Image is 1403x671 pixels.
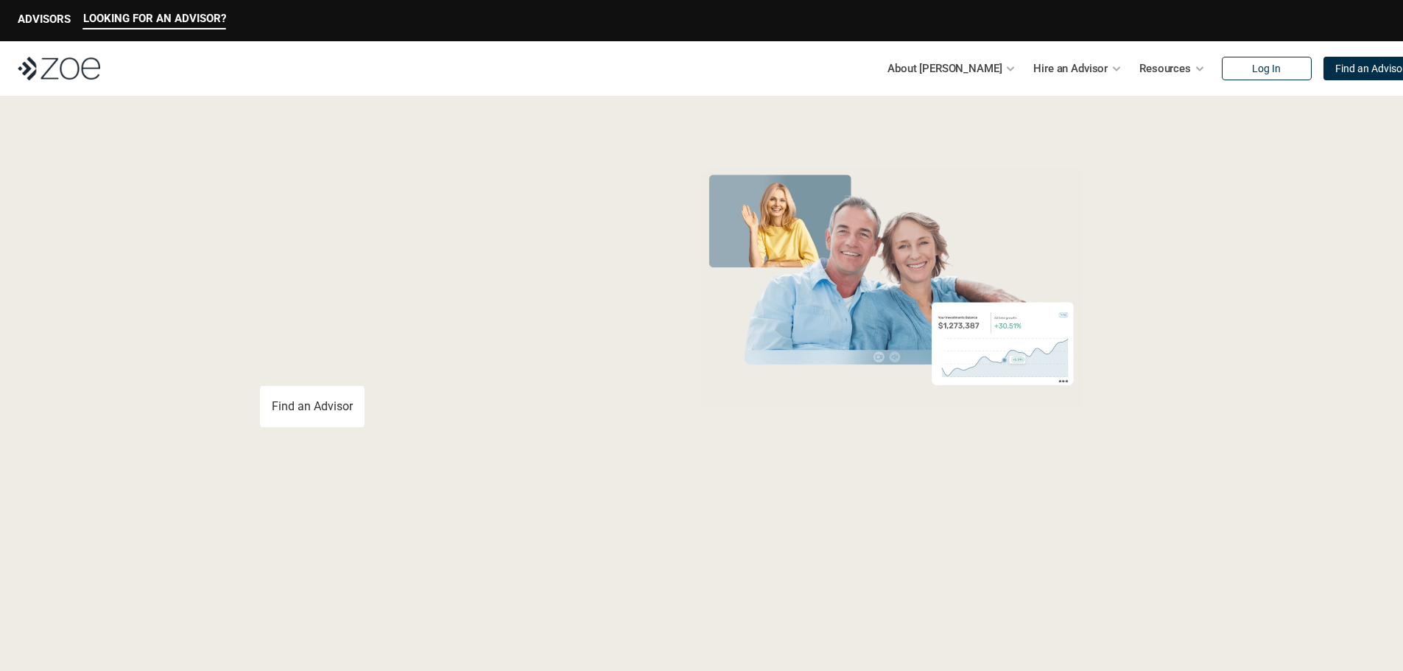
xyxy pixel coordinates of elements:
span: with a Financial Advisor [260,212,558,318]
p: Resources [1139,57,1191,80]
p: ADVISORS [18,13,71,26]
p: Find an Advisor [272,399,353,413]
p: Log In [1252,63,1281,75]
span: Grow Your Wealth [260,163,588,219]
a: Log In [1222,57,1312,80]
a: Find an Advisor [260,386,365,427]
em: The information in the visuals above is for illustrative purposes only and does not represent an ... [687,416,1096,424]
p: Hire an Advisor [1033,57,1108,80]
p: Loremipsum: *DolOrsi Ametconsecte adi Eli Seddoeius tem inc utlaboreet. Dol 0906 MagNaal Enimadmi... [35,615,1368,668]
p: About [PERSON_NAME] [887,57,1002,80]
p: You deserve an advisor you can trust. [PERSON_NAME], hire, and invest with vetted, fiduciary, fin... [260,333,640,368]
p: LOOKING FOR AN ADVISOR? [83,12,226,25]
